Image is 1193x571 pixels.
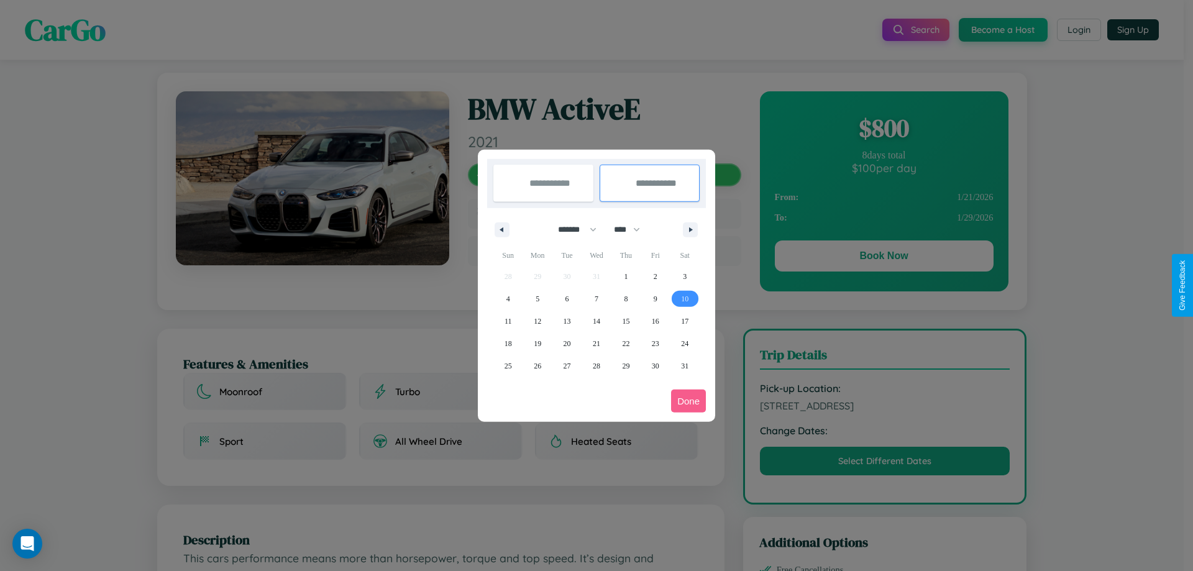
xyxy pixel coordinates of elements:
button: 20 [552,332,582,355]
button: 24 [670,332,700,355]
span: 27 [564,355,571,377]
button: 12 [523,310,552,332]
span: Mon [523,245,552,265]
span: 28 [593,355,600,377]
span: 22 [622,332,629,355]
span: Sat [670,245,700,265]
span: 30 [652,355,659,377]
span: 12 [534,310,541,332]
div: Give Feedback [1178,260,1187,311]
button: 15 [611,310,641,332]
span: 10 [681,288,688,310]
button: 25 [493,355,523,377]
button: 11 [493,310,523,332]
span: 7 [595,288,598,310]
span: Tue [552,245,582,265]
span: 25 [505,355,512,377]
button: 22 [611,332,641,355]
span: 26 [534,355,541,377]
button: 8 [611,288,641,310]
span: Thu [611,245,641,265]
button: 29 [611,355,641,377]
span: 23 [652,332,659,355]
span: 3 [683,265,687,288]
span: 13 [564,310,571,332]
button: 17 [670,310,700,332]
span: 20 [564,332,571,355]
span: Fri [641,245,670,265]
span: 16 [652,310,659,332]
button: Done [671,390,706,413]
span: 6 [565,288,569,310]
span: 8 [624,288,628,310]
button: 28 [582,355,611,377]
button: 23 [641,332,670,355]
button: 6 [552,288,582,310]
button: 1 [611,265,641,288]
span: 11 [505,310,512,332]
span: 2 [654,265,657,288]
button: 30 [641,355,670,377]
span: 29 [622,355,629,377]
button: 7 [582,288,611,310]
span: 19 [534,332,541,355]
button: 27 [552,355,582,377]
span: Wed [582,245,611,265]
button: 19 [523,332,552,355]
span: 24 [681,332,688,355]
span: 4 [506,288,510,310]
button: 2 [641,265,670,288]
span: 9 [654,288,657,310]
span: 18 [505,332,512,355]
button: 21 [582,332,611,355]
button: 9 [641,288,670,310]
button: 31 [670,355,700,377]
span: 17 [681,310,688,332]
span: 15 [622,310,629,332]
button: 26 [523,355,552,377]
span: 14 [593,310,600,332]
button: 3 [670,265,700,288]
button: 13 [552,310,582,332]
button: 18 [493,332,523,355]
span: 21 [593,332,600,355]
button: 5 [523,288,552,310]
span: 1 [624,265,628,288]
button: 10 [670,288,700,310]
button: 14 [582,310,611,332]
button: 4 [493,288,523,310]
div: Open Intercom Messenger [12,529,42,559]
span: 31 [681,355,688,377]
button: 16 [641,310,670,332]
span: Sun [493,245,523,265]
span: 5 [536,288,539,310]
